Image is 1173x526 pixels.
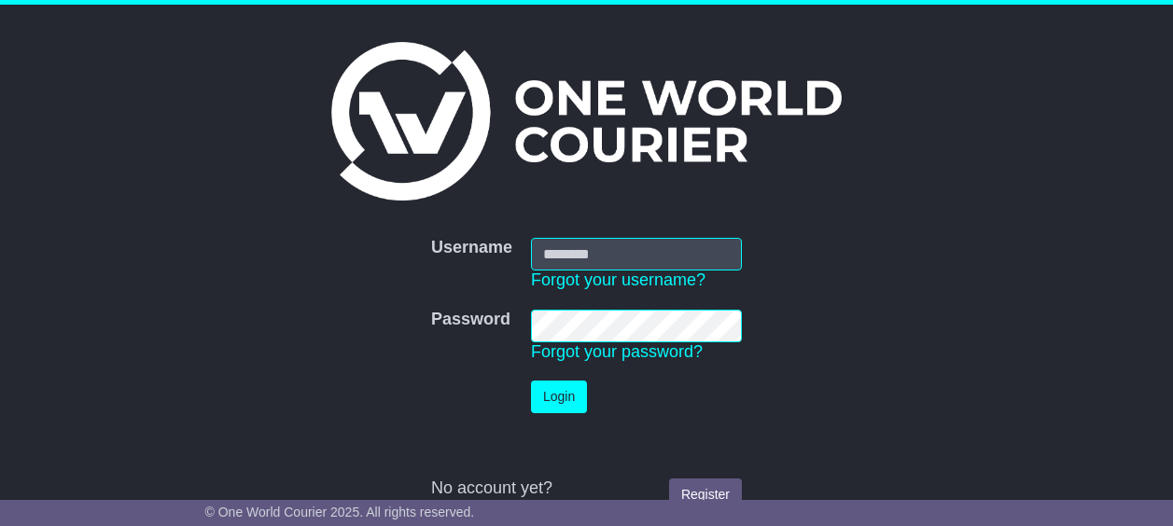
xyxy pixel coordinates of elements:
[669,478,742,511] a: Register
[431,478,742,499] div: No account yet?
[531,270,705,289] a: Forgot your username?
[431,310,510,330] label: Password
[531,381,587,413] button: Login
[205,505,475,519] span: © One World Courier 2025. All rights reserved.
[331,42,841,201] img: One World
[431,238,512,258] label: Username
[531,342,703,361] a: Forgot your password?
